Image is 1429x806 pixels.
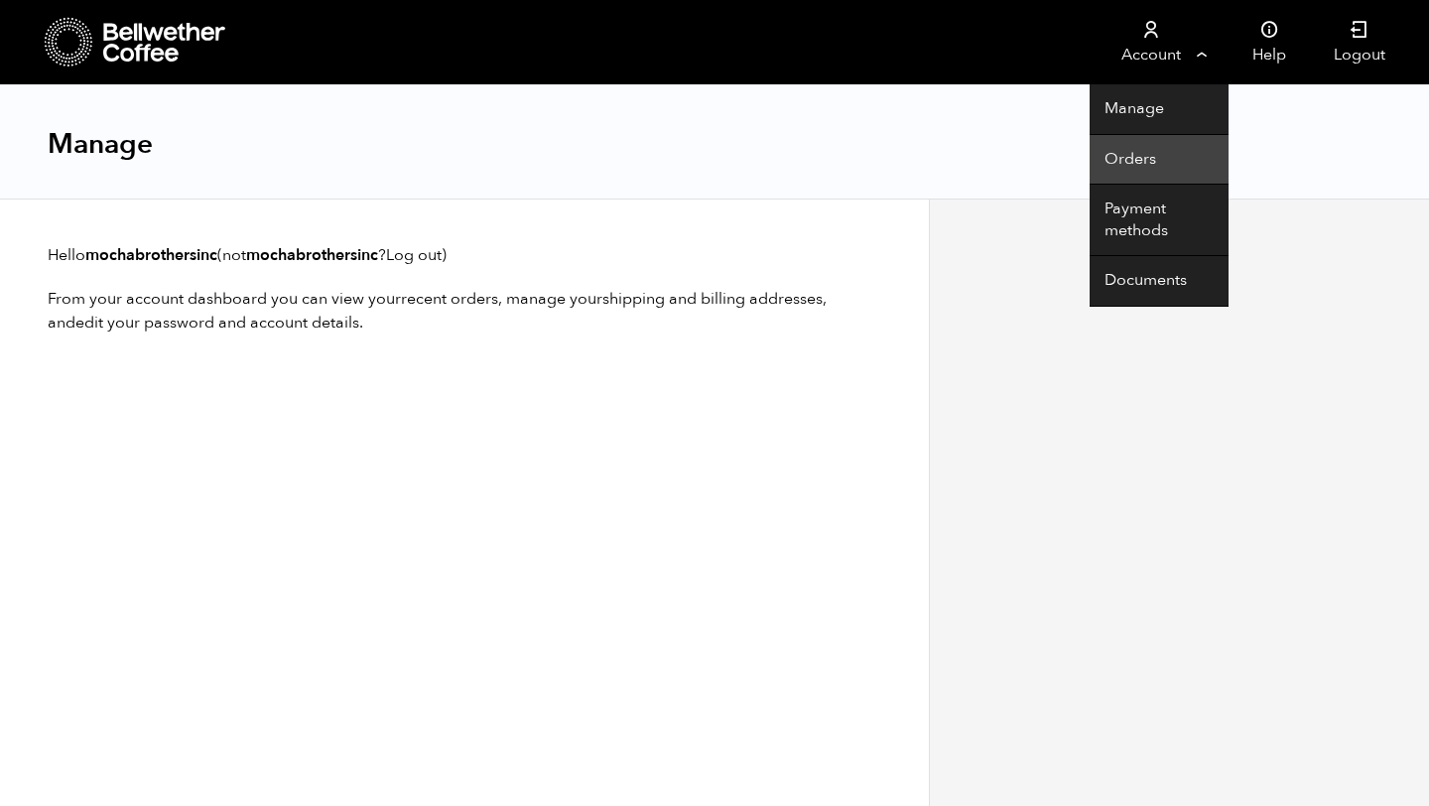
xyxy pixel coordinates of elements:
[602,288,823,310] a: shipping and billing addresses
[48,243,881,267] p: Hello (not ? )
[1090,84,1229,135] a: Manage
[85,244,217,266] strong: mochabrothersinc
[386,244,442,266] a: Log out
[246,244,378,266] strong: mochabrothersinc
[1090,135,1229,186] a: Orders
[48,287,881,335] p: From your account dashboard you can view your , manage your , and .
[75,312,359,334] a: edit your password and account details
[1090,185,1229,256] a: Payment methods
[48,126,153,162] h1: Manage
[401,288,498,310] a: recent orders
[1090,256,1229,307] a: Documents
